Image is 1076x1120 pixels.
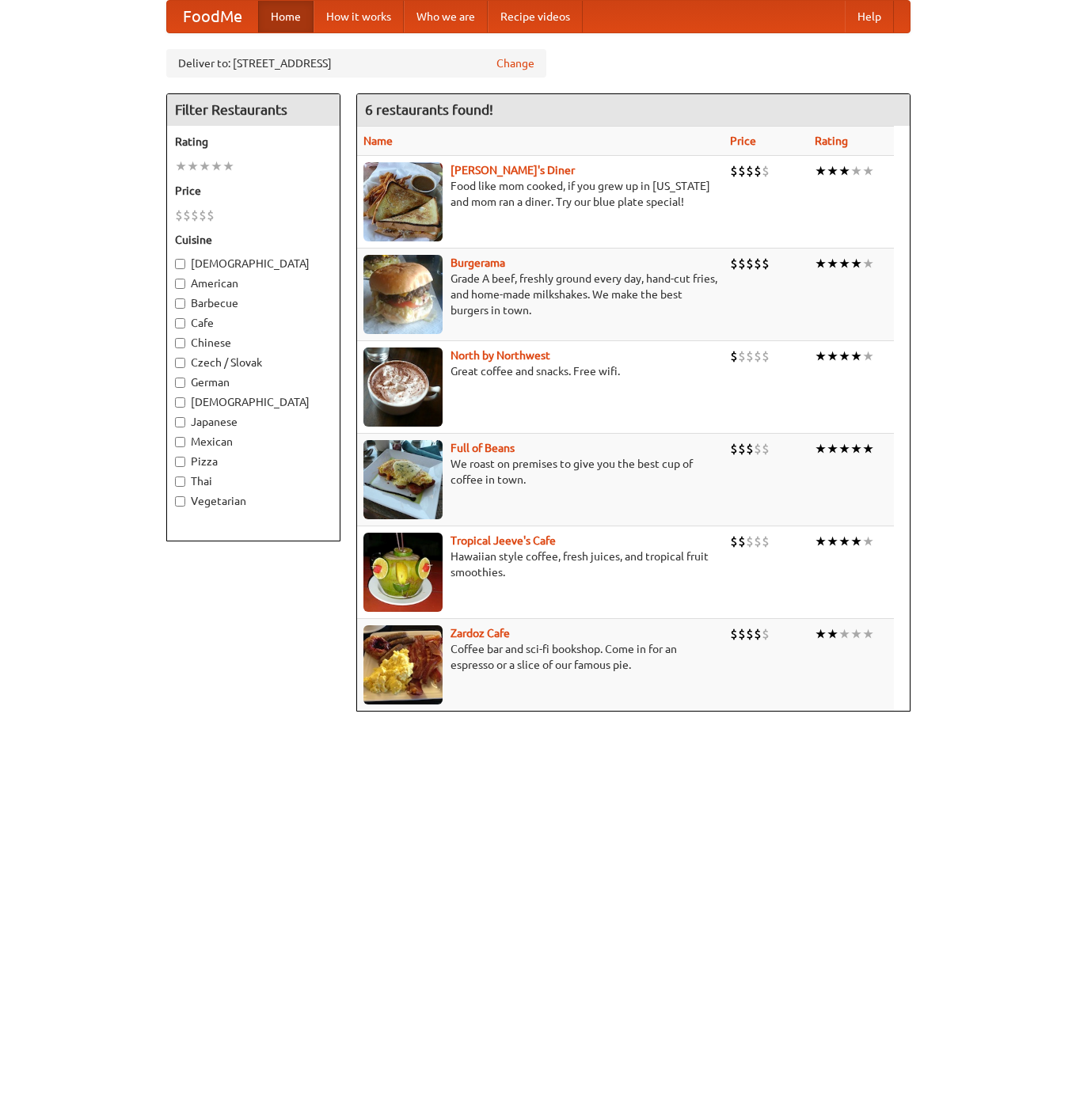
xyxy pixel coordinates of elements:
[730,135,756,147] a: Price
[754,162,762,180] li: $
[175,295,332,311] label: Barbecue
[754,533,762,550] li: $
[838,533,850,550] li: ★
[175,496,185,507] input: Vegetarian
[363,178,717,210] p: Food like mom cooked, if you grew up in [US_STATE] and mom ran a diner. Try our blue plate special!
[175,183,332,199] h5: Price
[175,275,332,291] label: American
[199,158,211,175] li: ★
[451,627,510,640] a: Zardoz Cafe
[862,255,874,272] li: ★
[850,440,862,457] li: ★
[175,414,332,430] label: Japanese
[404,1,488,32] a: Who we are
[845,1,894,32] a: Help
[166,49,546,78] div: Deliver to: [STREET_ADDRESS]
[838,347,850,365] li: ★
[175,355,332,370] label: Czech / Slovak
[167,1,258,32] a: FoodMe
[730,347,738,365] li: $
[815,162,827,180] li: ★
[175,394,332,410] label: [DEMOGRAPHIC_DATA]
[827,440,838,457] li: ★
[850,347,862,365] li: ★
[175,434,332,450] label: Mexican
[175,315,332,331] label: Cafe
[363,641,717,673] p: Coffee bar and sci-fi bookshop. Come in for an espresso or a slice of our famous pie.
[762,625,770,643] li: $
[363,347,443,427] img: north.jpg
[175,335,332,351] label: Chinese
[175,374,332,390] label: German
[754,625,762,643] li: $
[363,363,717,379] p: Great coffee and snacks. Free wifi.
[175,454,332,469] label: Pizza
[730,625,738,643] li: $
[862,162,874,180] li: ★
[815,533,827,550] li: ★
[363,162,443,241] img: sallys.jpg
[838,255,850,272] li: ★
[167,94,340,126] h4: Filter Restaurants
[827,625,838,643] li: ★
[175,232,332,248] h5: Cuisine
[850,625,862,643] li: ★
[175,417,185,427] input: Japanese
[862,440,874,457] li: ★
[746,162,754,180] li: $
[838,625,850,643] li: ★
[862,625,874,643] li: ★
[451,442,515,454] a: Full of Beans
[827,533,838,550] li: ★
[175,493,332,509] label: Vegetarian
[191,207,199,224] li: $
[363,440,443,519] img: beans.jpg
[850,533,862,550] li: ★
[738,255,746,272] li: $
[258,1,314,32] a: Home
[222,158,234,175] li: ★
[730,162,738,180] li: $
[175,256,332,271] label: [DEMOGRAPHIC_DATA]
[451,164,575,177] a: [PERSON_NAME]'s Diner
[730,255,738,272] li: $
[738,533,746,550] li: $
[363,255,443,334] img: burgerama.jpg
[838,440,850,457] li: ★
[746,625,754,643] li: $
[175,158,187,175] li: ★
[175,338,185,348] input: Chinese
[754,347,762,365] li: $
[746,440,754,457] li: $
[827,347,838,365] li: ★
[175,298,185,309] input: Barbecue
[175,259,185,269] input: [DEMOGRAPHIC_DATA]
[746,533,754,550] li: $
[815,347,827,365] li: ★
[762,255,770,272] li: $
[496,55,534,71] a: Change
[175,437,185,447] input: Mexican
[211,158,222,175] li: ★
[730,440,738,457] li: $
[363,625,443,704] img: zardoz.jpg
[175,318,185,328] input: Cafe
[175,279,185,289] input: American
[451,256,505,269] a: Burgerama
[754,255,762,272] li: $
[488,1,583,32] a: Recipe videos
[730,533,738,550] li: $
[815,440,827,457] li: ★
[175,473,332,489] label: Thai
[815,255,827,272] li: ★
[746,347,754,365] li: $
[738,440,746,457] li: $
[363,271,717,318] p: Grade A beef, freshly ground every day, hand-cut fries, and home-made milkshakes. We make the bes...
[207,207,215,224] li: $
[738,162,746,180] li: $
[363,456,717,488] p: We roast on premises to give you the best cup of coffee in town.
[199,207,207,224] li: $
